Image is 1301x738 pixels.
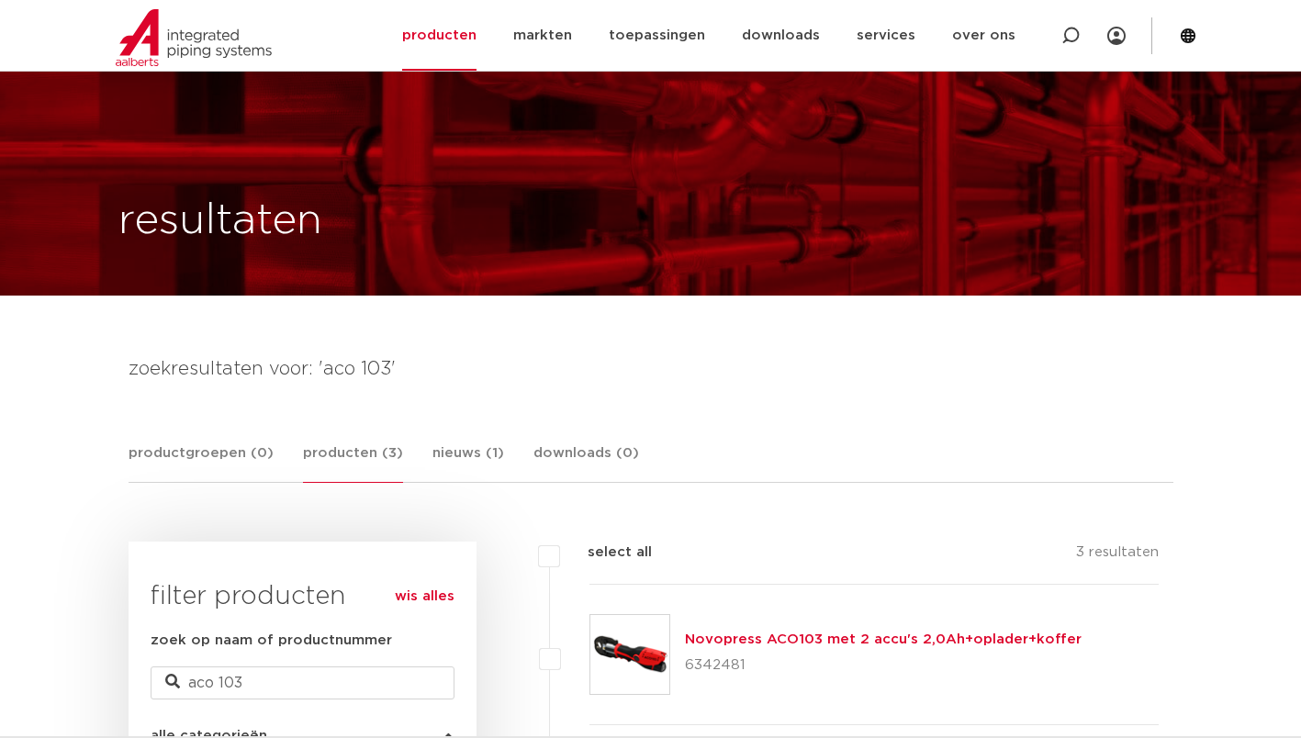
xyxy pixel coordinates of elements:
h1: resultaten [118,192,322,251]
label: zoek op naam of productnummer [151,630,392,652]
a: productgroepen (0) [129,442,274,482]
h4: zoekresultaten voor: 'aco 103' [129,354,1173,384]
h3: filter producten [151,578,454,615]
p: 3 resultaten [1076,542,1159,570]
label: select all [560,542,652,564]
p: 6342481 [685,651,1082,680]
a: wis alles [395,586,454,608]
img: Thumbnail for Novopress ACO103 met 2 accu's 2,0Ah+oplader+koffer [590,615,669,694]
a: producten (3) [303,442,403,483]
a: downloads (0) [533,442,639,482]
input: zoeken [151,666,454,699]
a: Novopress ACO103 met 2 accu's 2,0Ah+oplader+koffer [685,632,1082,646]
a: nieuws (1) [432,442,504,482]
